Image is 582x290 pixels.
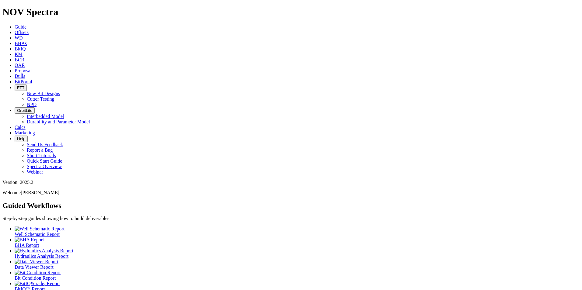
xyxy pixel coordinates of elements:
h2: Guided Workflows [2,202,580,210]
a: Durability and Parameter Model [27,119,90,124]
a: Dulls [15,74,25,79]
a: NPD [27,102,37,107]
a: Offsets [15,30,29,35]
img: Well Schematic Report [15,226,65,232]
span: Data Viewer Report [15,264,54,270]
a: Cutter Testing [27,96,54,102]
a: Spectra Overview [27,164,62,169]
img: Data Viewer Report [15,259,58,264]
a: Data Viewer Report Data Viewer Report [15,259,580,270]
span: Well Schematic Report [15,232,60,237]
a: Report a Bug [27,147,53,153]
span: BHA Report [15,243,39,248]
a: BHAs [15,41,27,46]
button: Help [15,136,28,142]
a: Proposal [15,68,32,73]
a: Marketing [15,130,35,135]
span: Hydraulics Analysis Report [15,254,68,259]
img: Bit Condition Report [15,270,61,275]
span: [PERSON_NAME] [21,190,59,195]
a: Quick Start Guide [27,158,62,164]
a: Send Us Feedback [27,142,63,147]
a: Well Schematic Report Well Schematic Report [15,226,580,237]
a: Interbedded Model [27,114,64,119]
a: Hydraulics Analysis Report Hydraulics Analysis Report [15,248,580,259]
span: Bit Condition Report [15,275,56,281]
a: BitIQ [15,46,26,51]
div: Version: 2025.2 [2,180,580,185]
a: Calcs [15,125,26,130]
button: FTT [15,85,27,91]
p: Step-by-step guides showing how to build deliverables [2,216,580,221]
a: OAR [15,63,25,68]
a: WD [15,35,23,40]
img: BitIQ&trade; Report [15,281,60,286]
a: KM [15,52,23,57]
a: Bit Condition Report Bit Condition Report [15,270,580,281]
a: BCR [15,57,24,62]
a: New Bit Designs [27,91,60,96]
a: Webinar [27,169,43,174]
a: Short Tutorials [27,153,56,158]
span: Help [17,136,25,141]
span: FTT [17,85,24,90]
img: Hydraulics Analysis Report [15,248,73,254]
a: BitPortal [15,79,32,84]
button: OrbitLite [15,107,35,114]
img: BHA Report [15,237,44,243]
h1: NOV Spectra [2,6,580,18]
a: BHA Report BHA Report [15,237,580,248]
p: Welcome [2,190,580,195]
a: Guide [15,24,26,29]
span: OrbitLite [17,108,32,113]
